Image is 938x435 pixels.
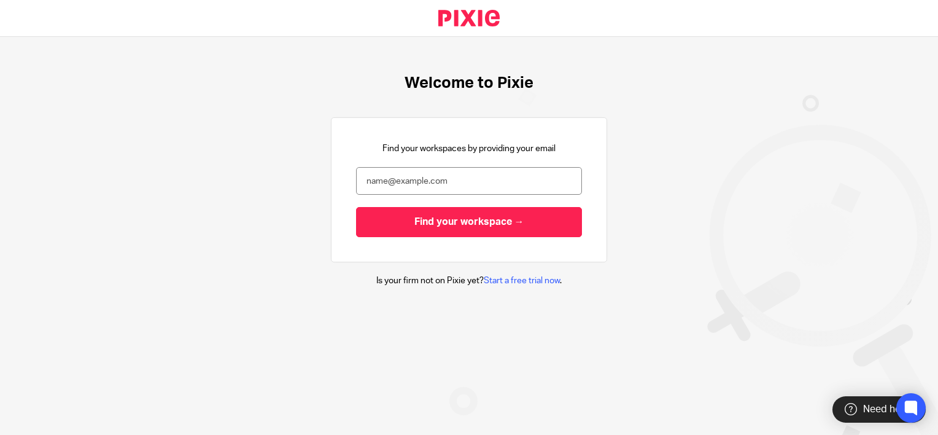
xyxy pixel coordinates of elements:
[376,275,562,287] p: Is your firm not on Pixie yet? .
[484,276,560,285] a: Start a free trial now
[405,74,533,93] h1: Welcome to Pixie
[382,143,556,155] p: Find your workspaces by providing your email
[356,167,582,195] input: name@example.com
[356,207,582,237] input: Find your workspace →
[832,396,926,423] div: Need help?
